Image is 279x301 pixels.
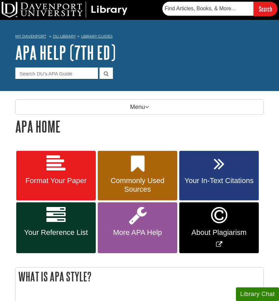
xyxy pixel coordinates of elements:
a: My Davenport [15,34,46,39]
input: Search [253,2,277,16]
form: Searches DU Library's articles, books, and more [162,2,277,16]
button: Library Chat [236,287,279,301]
span: Format Your Paper [21,176,91,185]
a: Link opens in new window [179,202,259,253]
input: Search DU's APA Guide [15,67,98,79]
nav: breadcrumb [15,32,264,43]
span: More APA Help [103,228,172,237]
a: DU Library [53,34,76,39]
span: Commonly Used Sources [103,176,172,194]
h2: What is APA Style? [16,268,263,285]
span: Your In-Text Citations [184,176,254,185]
span: Your Reference List [21,228,91,237]
h1: APA Home [15,118,264,135]
a: Library Guides [81,34,113,39]
a: Format Your Paper [16,151,96,201]
a: Your In-Text Citations [179,151,259,201]
a: APA Help (7th Ed) [15,42,116,63]
input: Find Articles, Books, & More... [162,2,253,16]
a: Your Reference List [16,202,96,253]
a: Commonly Used Sources [98,151,177,201]
p: Menu [15,99,264,115]
a: More APA Help [98,202,177,253]
img: DU Library [2,2,128,18]
span: About Plagiarism [184,228,254,237]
